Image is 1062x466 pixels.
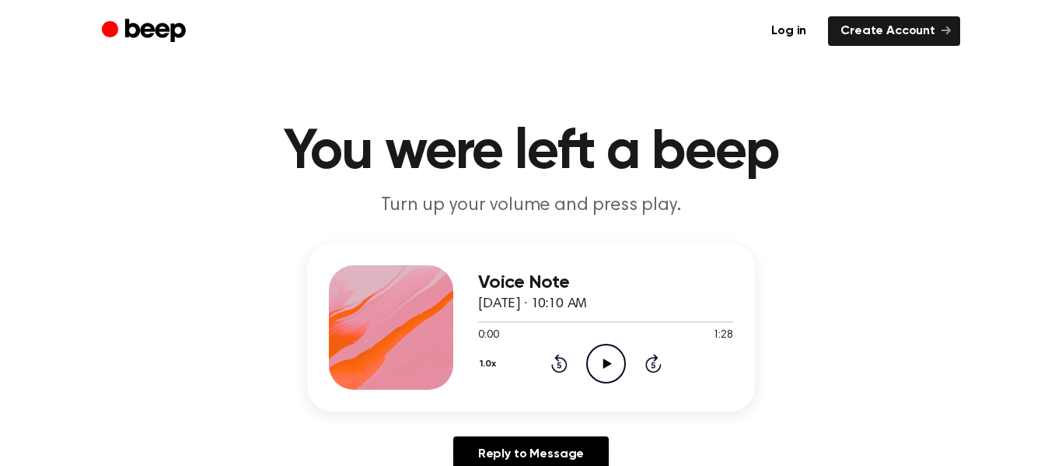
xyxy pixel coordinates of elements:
button: 1.0x [478,351,502,377]
span: 0:00 [478,328,498,344]
a: Beep [102,16,190,47]
h1: You were left a beep [133,124,929,180]
h3: Voice Note [478,272,733,293]
p: Turn up your volume and press play. [232,193,830,219]
a: Create Account [828,16,960,46]
a: Log in [759,16,819,46]
span: 1:28 [713,328,733,344]
span: [DATE] · 10:10 AM [478,297,587,311]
